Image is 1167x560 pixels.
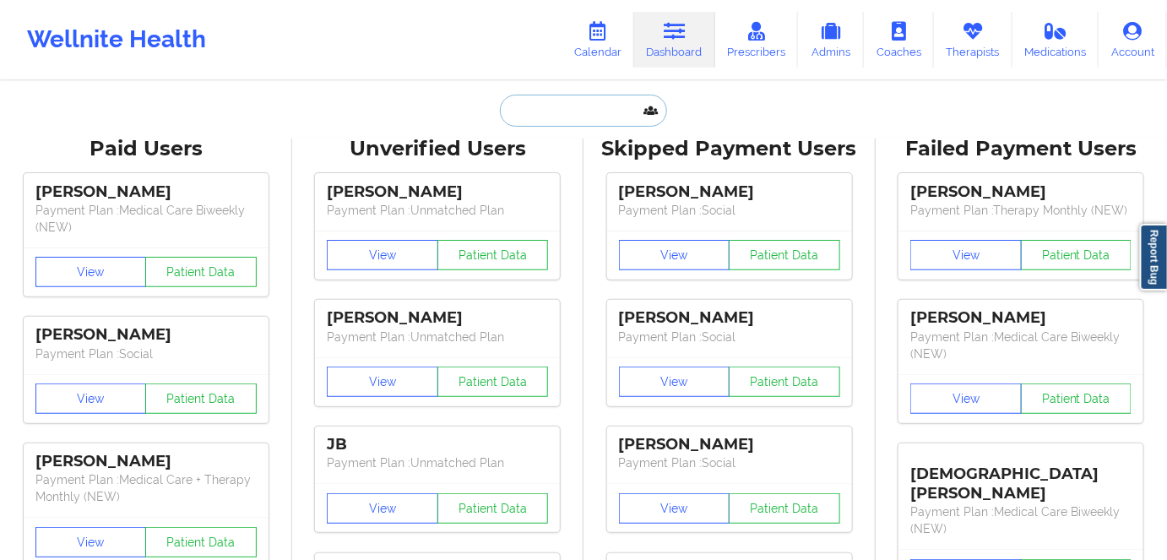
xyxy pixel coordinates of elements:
button: View [910,240,1022,270]
button: View [619,493,730,524]
div: [DEMOGRAPHIC_DATA][PERSON_NAME] [910,452,1132,503]
p: Payment Plan : Social [35,345,257,362]
button: Patient Data [729,367,840,397]
p: Payment Plan : Therapy Monthly (NEW) [910,202,1132,219]
button: View [327,240,438,270]
a: Medications [1012,12,1099,68]
button: View [35,257,147,287]
button: Patient Data [729,240,840,270]
a: Account [1099,12,1167,68]
button: Patient Data [1021,383,1132,414]
div: JB [327,435,548,454]
div: Unverified Users [304,136,573,162]
p: Payment Plan : Unmatched Plan [327,329,548,345]
button: View [35,527,147,557]
p: Payment Plan : Social [619,329,840,345]
div: [PERSON_NAME] [619,435,840,454]
button: Patient Data [437,367,549,397]
button: View [35,383,147,414]
a: Prescribers [715,12,799,68]
div: [PERSON_NAME] [910,182,1132,202]
a: Calendar [562,12,634,68]
div: [PERSON_NAME] [619,182,840,202]
a: Coaches [864,12,934,68]
p: Payment Plan : Unmatched Plan [327,454,548,471]
p: Payment Plan : Social [619,454,840,471]
button: View [327,493,438,524]
p: Payment Plan : Unmatched Plan [327,202,548,219]
a: Report Bug [1140,224,1167,291]
p: Payment Plan : Medical Care + Therapy Monthly (NEW) [35,471,257,505]
p: Payment Plan : Medical Care Biweekly (NEW) [35,202,257,236]
p: Payment Plan : Social [619,202,840,219]
div: [PERSON_NAME] [619,308,840,328]
a: Therapists [934,12,1012,68]
button: Patient Data [145,527,257,557]
button: Patient Data [145,383,257,414]
div: [PERSON_NAME] [35,182,257,202]
button: Patient Data [1021,240,1132,270]
p: Payment Plan : Medical Care Biweekly (NEW) [910,503,1132,537]
button: Patient Data [437,240,549,270]
div: [PERSON_NAME] [910,308,1132,328]
div: Skipped Payment Users [595,136,864,162]
button: View [619,367,730,397]
button: Patient Data [729,493,840,524]
div: Failed Payment Users [887,136,1156,162]
div: [PERSON_NAME] [327,308,548,328]
div: [PERSON_NAME] [35,452,257,471]
button: Patient Data [437,493,549,524]
button: View [619,240,730,270]
button: Patient Data [145,257,257,287]
button: View [327,367,438,397]
button: View [910,383,1022,414]
div: Paid Users [12,136,280,162]
div: [PERSON_NAME] [35,325,257,345]
a: Admins [798,12,864,68]
div: [PERSON_NAME] [327,182,548,202]
a: Dashboard [634,12,715,68]
p: Payment Plan : Medical Care Biweekly (NEW) [910,329,1132,362]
